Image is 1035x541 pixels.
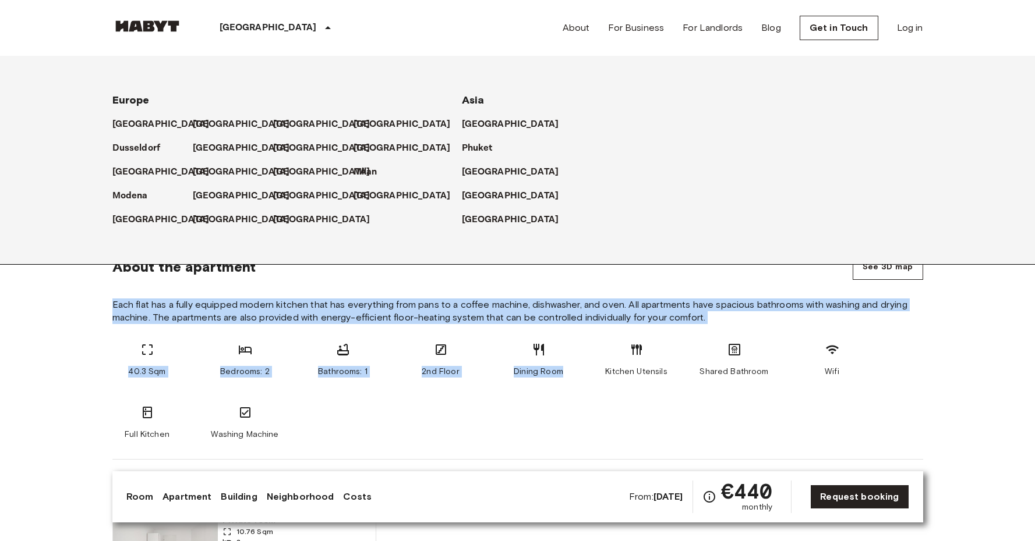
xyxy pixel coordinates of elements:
p: [GEOGRAPHIC_DATA] [112,213,210,227]
p: [GEOGRAPHIC_DATA] [462,165,559,179]
a: Request booking [810,485,909,509]
a: [GEOGRAPHIC_DATA] [193,141,302,155]
p: [GEOGRAPHIC_DATA] [193,189,290,203]
a: [GEOGRAPHIC_DATA] [112,213,221,227]
p: [GEOGRAPHIC_DATA] [112,118,210,131]
a: [GEOGRAPHIC_DATA] [354,118,462,131]
a: [GEOGRAPHIC_DATA] [112,118,221,131]
p: Milan [354,165,377,179]
a: Apartment [163,490,211,504]
span: monthly [742,501,772,513]
p: [GEOGRAPHIC_DATA] [462,213,559,227]
a: Modena [112,189,160,203]
p: [GEOGRAPHIC_DATA] [220,21,317,35]
a: For Landlords [683,21,743,35]
a: [GEOGRAPHIC_DATA] [462,165,571,179]
a: [GEOGRAPHIC_DATA] [462,189,571,203]
p: Modena [112,189,148,203]
a: Building [221,490,257,504]
span: Kitchen Utensils [605,366,667,378]
svg: Check cost overview for full price breakdown. Please note that discounts apply to new joiners onl... [702,490,716,504]
p: [GEOGRAPHIC_DATA] [193,141,290,155]
p: [GEOGRAPHIC_DATA] [273,141,370,155]
b: [DATE] [654,491,683,502]
span: Dining Room [514,366,563,378]
a: [GEOGRAPHIC_DATA] [273,213,382,227]
p: [GEOGRAPHIC_DATA] [273,213,370,227]
a: Neighborhood [267,490,334,504]
span: Wifi [825,366,839,378]
a: [GEOGRAPHIC_DATA] [462,213,571,227]
p: [GEOGRAPHIC_DATA] [462,118,559,131]
span: Bedrooms: 2 [220,366,270,378]
a: Costs [343,490,372,504]
p: [GEOGRAPHIC_DATA] [273,165,370,179]
a: Phuket [462,141,504,155]
a: [GEOGRAPHIC_DATA] [193,165,302,179]
p: [GEOGRAPHIC_DATA] [193,213,290,227]
span: Europe [112,94,150,106]
a: About [563,21,590,35]
a: [GEOGRAPHIC_DATA] [193,118,302,131]
span: 10.76 Sqm [236,526,273,537]
p: [GEOGRAPHIC_DATA] [462,189,559,203]
p: Dusseldorf [112,141,161,155]
span: About the apartment [112,258,256,276]
p: [GEOGRAPHIC_DATA] [273,189,370,203]
span: €440 [721,481,773,501]
span: 2nd Floor [422,366,459,378]
p: [GEOGRAPHIC_DATA] [193,118,290,131]
p: [GEOGRAPHIC_DATA] [354,141,451,155]
span: 40.3 Sqm [128,366,165,378]
span: Full Kitchen [125,429,169,440]
a: Log in [897,21,923,35]
a: [GEOGRAPHIC_DATA] [462,118,571,131]
span: Bathrooms: 1 [318,366,368,378]
a: [GEOGRAPHIC_DATA] [354,189,462,203]
span: Shared Bathroom [700,366,768,378]
span: Washing Machine [211,429,278,440]
button: See 3D map [853,255,923,280]
img: Habyt [112,20,182,32]
a: Room [126,490,154,504]
p: [GEOGRAPHIC_DATA] [354,189,451,203]
span: Asia [462,94,485,106]
a: Milan [354,165,389,179]
span: Each flat has a fully equipped modern kitchen that has everything from pans to a coffee machine, ... [112,298,923,324]
a: [GEOGRAPHIC_DATA] [193,213,302,227]
a: [GEOGRAPHIC_DATA] [273,118,382,131]
a: [GEOGRAPHIC_DATA] [273,165,382,179]
p: Phuket [462,141,493,155]
p: [GEOGRAPHIC_DATA] [354,118,451,131]
a: [GEOGRAPHIC_DATA] [112,165,221,179]
a: For Business [608,21,664,35]
a: Get in Touch [800,16,878,40]
p: [GEOGRAPHIC_DATA] [112,165,210,179]
p: [GEOGRAPHIC_DATA] [273,118,370,131]
a: [GEOGRAPHIC_DATA] [273,189,382,203]
a: [GEOGRAPHIC_DATA] [354,141,462,155]
p: [GEOGRAPHIC_DATA] [193,165,290,179]
a: Dusseldorf [112,141,172,155]
span: From: [629,490,683,503]
a: [GEOGRAPHIC_DATA] [193,189,302,203]
a: Blog [761,21,781,35]
a: [GEOGRAPHIC_DATA] [273,141,382,155]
